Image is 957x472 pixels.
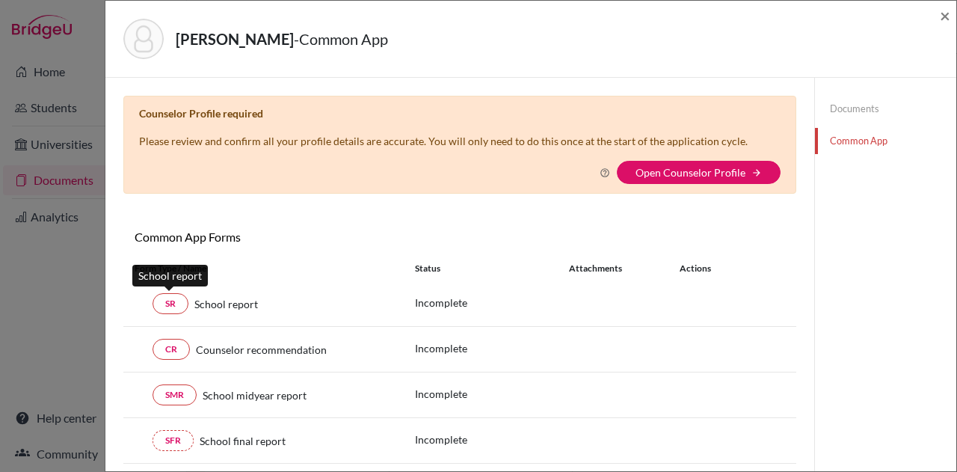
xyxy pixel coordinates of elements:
[415,262,569,275] div: Status
[415,340,569,356] p: Incomplete
[415,432,569,447] p: Incomplete
[815,128,956,154] a: Common App
[176,30,294,48] strong: [PERSON_NAME]
[153,293,188,314] a: SR
[139,133,748,149] p: Please review and confirm all your profile details are accurate. You will only need to do this on...
[940,7,950,25] button: Close
[203,387,307,403] span: School midyear report
[153,384,197,405] a: SMR
[751,168,762,178] i: arrow_forward
[636,166,745,179] a: Open Counselor Profile
[200,433,286,449] span: School final report
[294,30,388,48] span: - Common App
[815,96,956,122] a: Documents
[415,386,569,402] p: Incomplete
[139,107,263,120] b: Counselor Profile required
[123,262,404,275] div: Form Type / Name
[617,161,781,184] button: Open Counselor Profilearrow_forward
[196,342,327,358] span: Counselor recommendation
[132,265,208,286] div: School report
[662,262,754,275] div: Actions
[153,430,194,451] a: SFR
[940,4,950,26] span: ×
[194,296,258,312] span: School report
[415,295,569,310] p: Incomplete
[153,339,190,360] a: CR
[123,230,460,244] h6: Common App Forms
[569,262,662,275] div: Attachments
